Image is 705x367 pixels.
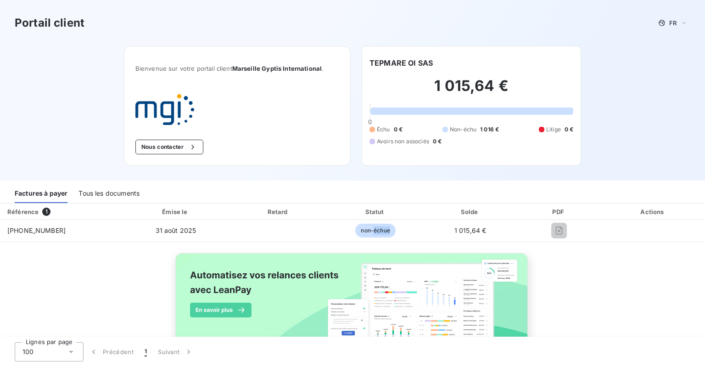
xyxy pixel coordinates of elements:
[231,207,325,216] div: Retard
[22,347,34,356] span: 100
[480,125,499,134] span: 1 016 €
[369,77,573,104] h2: 1 015,64 €
[330,207,422,216] div: Statut
[15,15,84,31] h3: Portail client
[15,184,67,203] div: Factures à payer
[603,207,703,216] div: Actions
[368,118,372,125] span: 0
[135,94,194,125] img: Company logo
[433,137,442,146] span: 0 €
[139,342,152,361] button: 1
[450,125,476,134] span: Non-échu
[135,140,203,154] button: Nous contacter
[565,125,573,134] span: 0 €
[42,208,50,216] span: 1
[669,19,677,27] span: FR
[546,125,561,134] span: Litige
[394,125,403,134] span: 0 €
[7,208,39,215] div: Référence
[454,226,487,234] span: 1 015,64 €
[167,248,538,361] img: banner
[78,184,140,203] div: Tous les documents
[519,207,599,216] div: PDF
[7,226,66,234] span: [PHONE_NUMBER]
[84,342,139,361] button: Précédent
[355,224,395,237] span: non-échue
[152,342,199,361] button: Suivant
[124,207,227,216] div: Émise le
[377,137,429,146] span: Avoirs non associés
[369,57,433,68] h6: TEPMARE OI SAS
[145,347,147,356] span: 1
[232,65,322,72] span: Marseille Gyptis International
[377,125,390,134] span: Échu
[135,65,339,72] span: Bienvenue sur votre portail client .
[425,207,515,216] div: Solde
[156,226,196,234] span: 31 août 2025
